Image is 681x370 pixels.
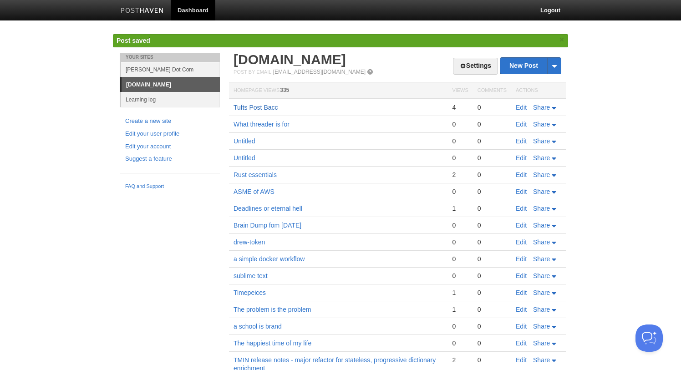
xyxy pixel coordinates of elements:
div: 0 [452,238,468,246]
a: The problem is the problem [234,306,311,313]
th: Homepage Views [229,82,447,99]
span: Share [533,104,550,111]
a: Suggest a feature [125,154,214,164]
a: Edit [516,255,527,263]
a: Deadlines or eternal hell [234,205,302,212]
a: × [558,34,566,46]
div: 0 [478,171,507,179]
a: Tufts Post Bacc [234,104,278,111]
span: Share [533,171,550,178]
a: sublime text [234,272,268,279]
div: 0 [478,289,507,297]
span: Share [533,222,550,229]
div: 0 [478,322,507,330]
div: 0 [452,255,468,263]
a: Edit [516,121,527,128]
div: 0 [478,188,507,196]
span: Share [533,323,550,330]
a: Edit [516,222,527,229]
a: Edit [516,272,527,279]
a: Edit [516,137,527,145]
a: Edit [516,323,527,330]
div: 2 [452,356,468,364]
div: 4 [452,103,468,112]
a: Settings [453,58,498,75]
a: Edit [516,340,527,347]
span: Share [533,306,550,313]
div: 1 [452,289,468,297]
th: Views [447,82,473,99]
div: 0 [478,154,507,162]
div: 0 [478,255,507,263]
a: Edit your user profile [125,129,214,139]
a: Learning log [121,92,220,107]
div: 0 [478,204,507,213]
a: [PERSON_NAME] Dot Com [121,62,220,77]
div: 0 [478,356,507,364]
span: 335 [280,87,289,93]
a: Create a new site [125,117,214,126]
a: [EMAIL_ADDRESS][DOMAIN_NAME] [273,69,366,75]
li: Your Sites [120,53,220,62]
div: 0 [478,120,507,128]
a: drew-token [234,238,265,246]
span: Share [533,289,550,296]
a: Edit [516,238,527,246]
a: Edit [516,289,527,296]
span: Share [533,205,550,212]
a: Brain Dump fom [DATE] [234,222,301,229]
a: Edit [516,205,527,212]
span: Share [533,154,550,162]
div: 0 [478,339,507,347]
div: 0 [478,305,507,314]
div: 0 [452,322,468,330]
a: Untitled [234,137,255,145]
a: Edit [516,171,527,178]
span: Share [533,137,550,145]
a: Edit your account [125,142,214,152]
a: [DOMAIN_NAME] [122,77,220,92]
a: Edit [516,306,527,313]
span: Share [533,272,550,279]
div: 0 [452,137,468,145]
div: 0 [452,154,468,162]
div: 1 [452,305,468,314]
img: Posthaven-bar [121,8,164,15]
th: Comments [473,82,511,99]
div: 0 [478,221,507,229]
div: 0 [452,221,468,229]
div: 0 [452,272,468,280]
div: 0 [478,238,507,246]
div: 0 [452,188,468,196]
a: Edit [516,356,527,364]
span: Share [533,188,550,195]
span: Post by Email [234,69,271,75]
span: Share [533,121,550,128]
span: Share [533,255,550,263]
span: Share [533,238,550,246]
div: 1 [452,204,468,213]
a: [DOMAIN_NAME] [234,52,346,67]
a: FAQ and Support [125,182,214,191]
a: Untitled [234,154,255,162]
div: 0 [478,137,507,145]
a: What threader is for [234,121,290,128]
div: 0 [452,339,468,347]
a: The happiest time of my life [234,340,311,347]
iframe: Help Scout Beacon - Open [635,324,663,352]
a: Edit [516,154,527,162]
a: a school is brand [234,323,282,330]
div: 2 [452,171,468,179]
div: 0 [452,120,468,128]
a: Timepeices [234,289,266,296]
a: Rust essentials [234,171,277,178]
span: Share [533,356,550,364]
div: 0 [478,103,507,112]
a: Edit [516,188,527,195]
a: Edit [516,104,527,111]
th: Actions [511,82,566,99]
a: New Post [500,58,561,74]
div: 0 [478,272,507,280]
span: Share [533,340,550,347]
a: a simple docker workflow [234,255,305,263]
